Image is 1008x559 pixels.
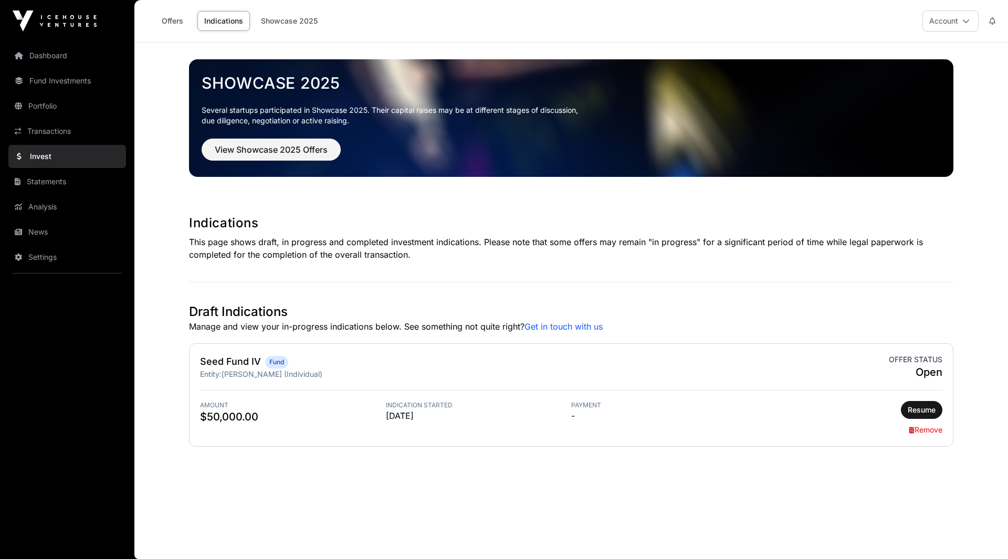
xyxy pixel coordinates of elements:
[254,11,324,31] a: Showcase 2025
[202,149,341,160] a: View Showcase 2025 Offers
[8,44,126,67] a: Dashboard
[215,143,328,156] span: View Showcase 2025 Offers
[189,236,953,261] p: This page shows draft, in progress and completed investment indications. Please note that some of...
[955,509,1008,559] iframe: Chat Widget
[200,409,386,424] span: $50,000.00
[269,358,284,366] span: Fund
[8,220,126,244] a: News
[908,405,936,415] span: Resume
[8,120,126,143] a: Transactions
[189,320,953,333] p: Manage and view your in-progress indications below. See something not quite right?
[151,11,193,31] a: Offers
[571,401,757,409] span: Payment
[889,354,942,365] span: Offer status
[189,303,953,320] h1: Draft Indications
[901,401,942,419] button: Resume
[8,145,126,168] a: Invest
[202,105,941,126] p: Several startups participated in Showcase 2025. Their capital raises may be at different stages o...
[889,365,942,379] span: Open
[8,170,126,193] a: Statements
[200,356,261,367] a: Seed Fund IV
[571,401,757,436] div: -
[8,195,126,218] a: Analysis
[524,321,603,332] a: Get in touch with us
[386,401,572,409] span: Indication Started
[909,425,942,434] a: Remove
[13,10,97,31] img: Icehouse Ventures Logo
[197,11,250,31] a: Indications
[922,10,979,31] button: Account
[386,409,572,422] span: [DATE]
[8,94,126,118] a: Portfolio
[202,139,341,161] button: View Showcase 2025 Offers
[202,73,941,92] a: Showcase 2025
[200,401,386,409] span: Amount
[8,246,126,269] a: Settings
[189,59,953,177] img: Showcase 2025
[8,69,126,92] a: Fund Investments
[222,370,322,378] span: [PERSON_NAME] (Individual)
[189,215,953,231] h1: Indications
[200,370,222,378] span: Entity:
